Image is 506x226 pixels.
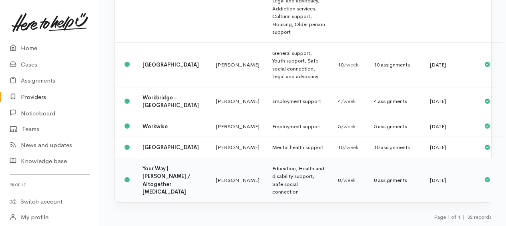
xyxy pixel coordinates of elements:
[143,94,199,109] b: Workbridge - [GEOGRAPHIC_DATA]
[338,143,361,151] div: 10
[424,116,478,137] td: [DATE]
[143,144,199,151] b: [GEOGRAPHIC_DATA]
[209,42,266,87] td: [PERSON_NAME]
[266,137,331,158] td: Mental health support
[209,158,266,202] td: [PERSON_NAME]
[424,87,478,116] td: [DATE]
[143,165,191,196] b: Your Way | [PERSON_NAME] / Altogether [MEDICAL_DATA]
[343,144,358,151] span: /week
[341,177,355,184] span: /week
[143,61,199,68] b: [GEOGRAPHIC_DATA]
[338,123,361,131] div: 5
[374,97,417,105] div: 4 assignments
[343,61,358,68] span: /week
[266,87,331,116] td: Employment support
[209,87,266,116] td: [PERSON_NAME]
[374,143,417,151] div: 10 assignments
[10,180,90,190] h6: Profile
[338,97,361,105] div: 4
[209,116,266,137] td: [PERSON_NAME]
[266,116,331,137] td: Employment support
[338,176,361,184] div: 8
[424,42,478,87] td: [DATE]
[341,123,355,130] span: /week
[374,61,417,69] div: 10 assignments
[266,158,331,202] td: Education, Health and disability support, Safe social connection
[266,42,331,87] td: General support, Youth support, Safe social connection, Legal and advocacy
[424,158,478,202] td: [DATE]
[424,137,478,158] td: [DATE]
[463,214,465,220] span: |
[374,123,417,131] div: 5 assignments
[434,214,492,220] small: Page 1 of 1 32 records
[374,176,417,184] div: 8 assignments
[338,61,361,69] div: 10
[143,123,168,130] b: Workwise
[341,98,355,105] span: /week
[209,137,266,158] td: [PERSON_NAME]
